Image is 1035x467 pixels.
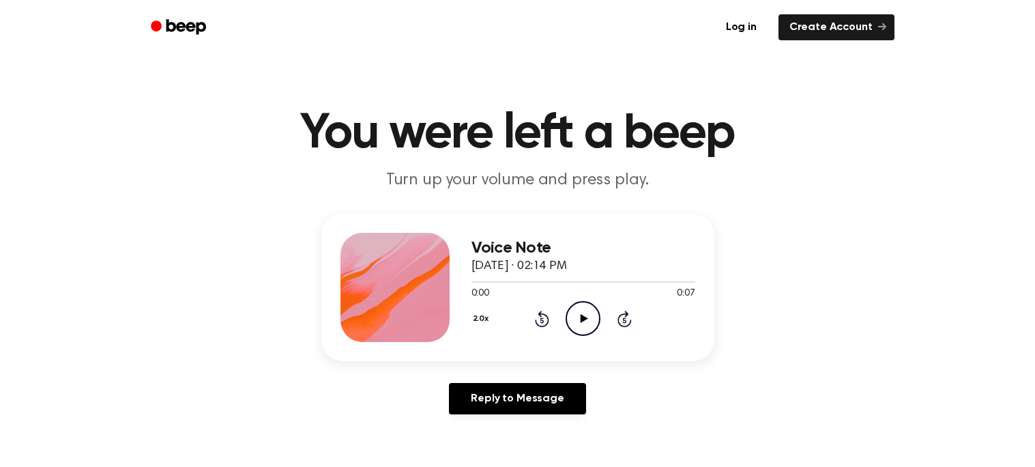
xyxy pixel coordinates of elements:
span: 0:00 [471,287,489,301]
button: 2.0x [471,307,494,330]
span: [DATE] · 02:14 PM [471,260,567,272]
p: Turn up your volume and press play. [256,169,780,192]
h3: Voice Note [471,239,695,257]
h1: You were left a beep [169,109,867,158]
a: Reply to Message [449,383,585,414]
a: Create Account [778,14,894,40]
a: Beep [141,14,218,41]
span: 0:07 [677,287,695,301]
a: Log in [712,12,770,43]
